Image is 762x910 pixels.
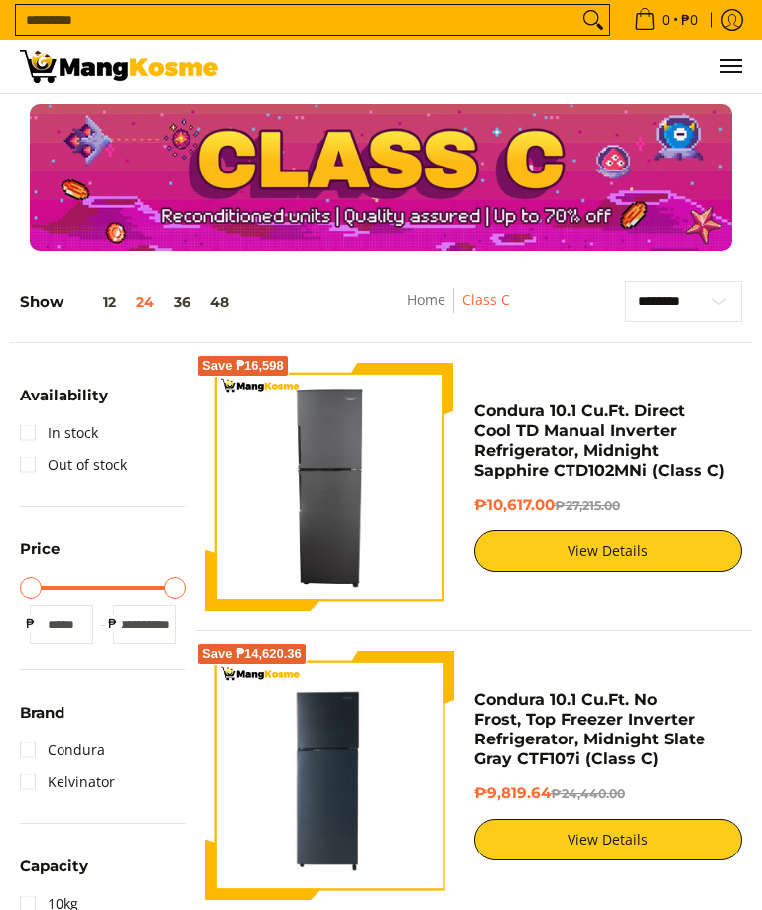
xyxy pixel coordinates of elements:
[474,401,725,480] a: Condura 10.1 Cu.Ft. Direct Cool TD Manual Inverter Refrigerator, Midnight Sapphire CTD102MNi (Cla...
[474,819,743,860] a: View Details
[474,690,705,768] a: Condura 10.1 Cu.Ft. No Frost, Top Freezer Inverter Refrigerator, Midnight Slate Gray CTF107i (Cla...
[238,40,742,93] ul: Customer Navigation
[555,498,620,512] del: ₱27,215.00
[20,735,105,766] a: Condura
[205,363,454,612] img: Condura 10.1 Cu.Ft. Direct Cool TD Manual Inverter Refrigerator, Midnight Sapphire CTD102MNi (Cla...
[20,858,88,873] span: Capacity
[205,651,454,900] img: Condura 10.1 Cu.Ft. No Frost, Top Freezer Inverter Refrigerator, Midnight Slate Gray CTF107i (Cla...
[20,705,64,720] span: Brand
[474,530,743,572] a: View Details
[63,294,126,310] button: 12
[678,13,700,27] span: ₱0
[20,858,88,888] summary: Open
[202,360,284,372] span: Save ₱16,598
[577,5,609,35] button: Search
[20,541,60,556] span: Price
[659,13,673,27] span: 0
[164,294,200,310] button: 36
[350,288,566,333] nav: Breadcrumbs
[407,290,445,309] a: Home
[551,786,625,801] del: ₱24,440.00
[20,541,60,571] summary: Open
[20,50,218,83] img: Class C Home &amp; Business Appliances: Up to 70% Off l Mang Kosme
[474,496,743,515] h6: ₱10,617.00
[238,40,742,93] nav: Main Menu
[20,614,40,633] span: ₱
[474,784,743,804] h6: ₱9,819.64
[20,388,108,417] summary: Open
[20,766,115,798] a: Kelvinator
[126,294,164,310] button: 24
[462,290,510,309] a: Class C
[20,705,64,735] summary: Open
[718,40,742,93] button: Menu
[103,614,123,633] span: ₱
[200,294,239,310] button: 48
[20,449,127,481] a: Out of stock
[202,648,302,660] span: Save ₱14,620.36
[20,417,98,449] a: In stock
[628,9,703,31] span: •
[20,388,108,402] span: Availability
[20,293,239,312] h5: Show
